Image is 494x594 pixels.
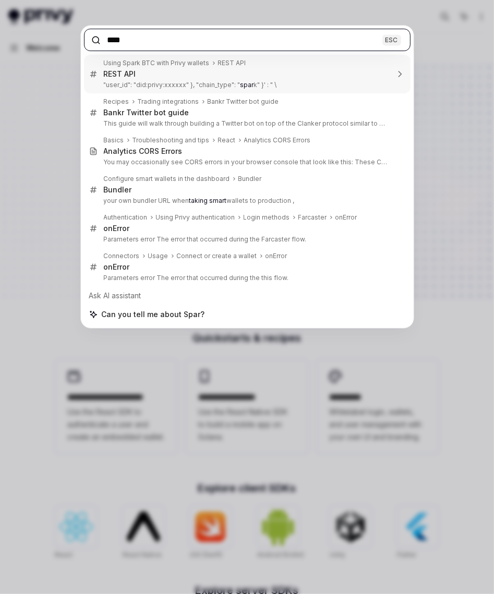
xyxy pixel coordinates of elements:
div: React [218,136,236,144]
div: onError [104,224,130,233]
p: This guide will walk through building a Twitter bot on top of the Clanker protocol similar to Bankr [104,119,389,128]
p: You may occasionally see CORS errors in your browser console that look like this: These CORS errors [104,158,389,166]
div: Basics [104,136,124,144]
div: Usage [148,252,168,260]
div: Troubleshooting and tips [132,136,210,144]
div: Recipes [104,98,129,106]
div: Login methods [244,213,290,222]
div: onError [104,262,130,272]
p: Parameters error The error that occurred during the Farcaster flow. [104,235,389,244]
div: Bundler [238,175,262,183]
div: onError [266,252,287,260]
div: Using Spark BTC with Privy wallets [104,59,210,67]
div: onError [335,213,357,222]
div: REST API [218,59,246,67]
div: Bankr Twitter bot guide [104,108,189,117]
div: Bundler [104,185,132,195]
div: REST API [104,69,136,79]
p: your own bundler URL when wallets to production , [104,197,389,205]
div: Authentication [104,213,148,222]
b: spar [240,81,254,89]
div: ESC [382,34,401,45]
span: Can you tell me about Spar? [102,309,205,320]
div: Analytics CORS Errors [104,147,183,156]
p: Parameters error The error that occurred during the this flow. [104,274,389,282]
div: Connectors [104,252,140,260]
b: taking smart [189,197,227,204]
div: Bankr Twitter bot guide [208,98,279,106]
div: Farcaster [298,213,327,222]
div: Using Privy authentication [156,213,235,222]
div: Trading integrations [138,98,199,106]
div: Configure smart wallets in the dashboard [104,175,230,183]
div: Ask AI assistant [84,286,411,305]
p: "user_id": "did:privy:xxxxxx" }, "chain_type": " k" }' : " \ [104,81,389,89]
div: Connect or create a wallet [177,252,257,260]
div: Analytics CORS Errors [244,136,311,144]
